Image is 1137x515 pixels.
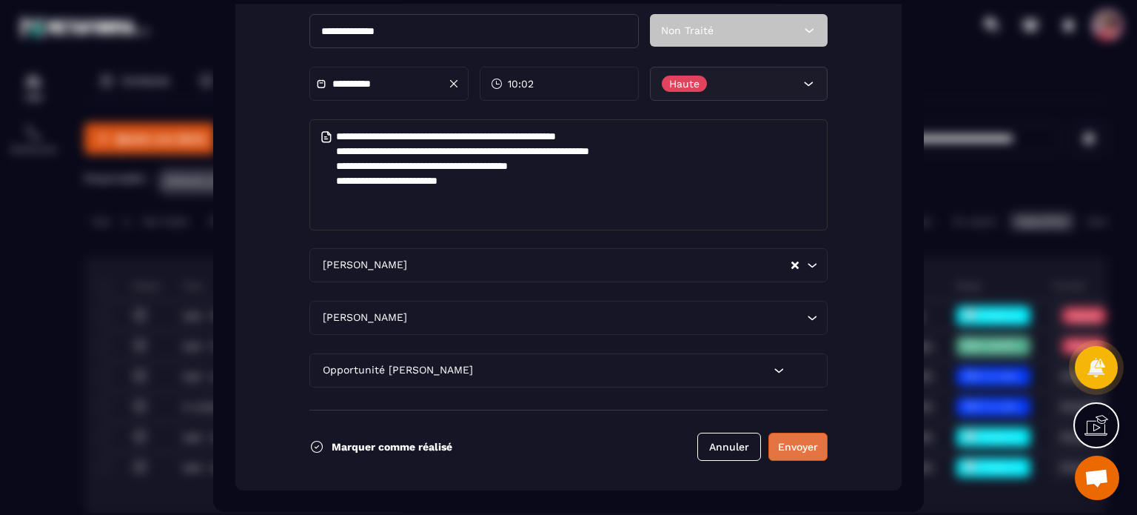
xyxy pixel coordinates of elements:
[319,257,410,273] span: [PERSON_NAME]
[1075,456,1119,500] div: Ouvrir le chat
[768,433,828,461] button: Envoyer
[332,441,452,453] p: Marquer comme réalisé
[309,301,828,335] div: Search for option
[410,310,803,326] input: Search for option
[791,259,799,270] button: Clear Selected
[669,79,700,89] p: Haute
[661,24,714,36] span: Non Traité
[309,248,828,282] div: Search for option
[410,257,790,273] input: Search for option
[319,310,410,326] span: [PERSON_NAME]
[508,76,534,91] span: 10:02
[319,362,476,379] span: Opportunité [PERSON_NAME]
[309,353,828,388] div: Search for option
[476,362,770,379] input: Search for option
[697,433,761,461] button: Annuler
